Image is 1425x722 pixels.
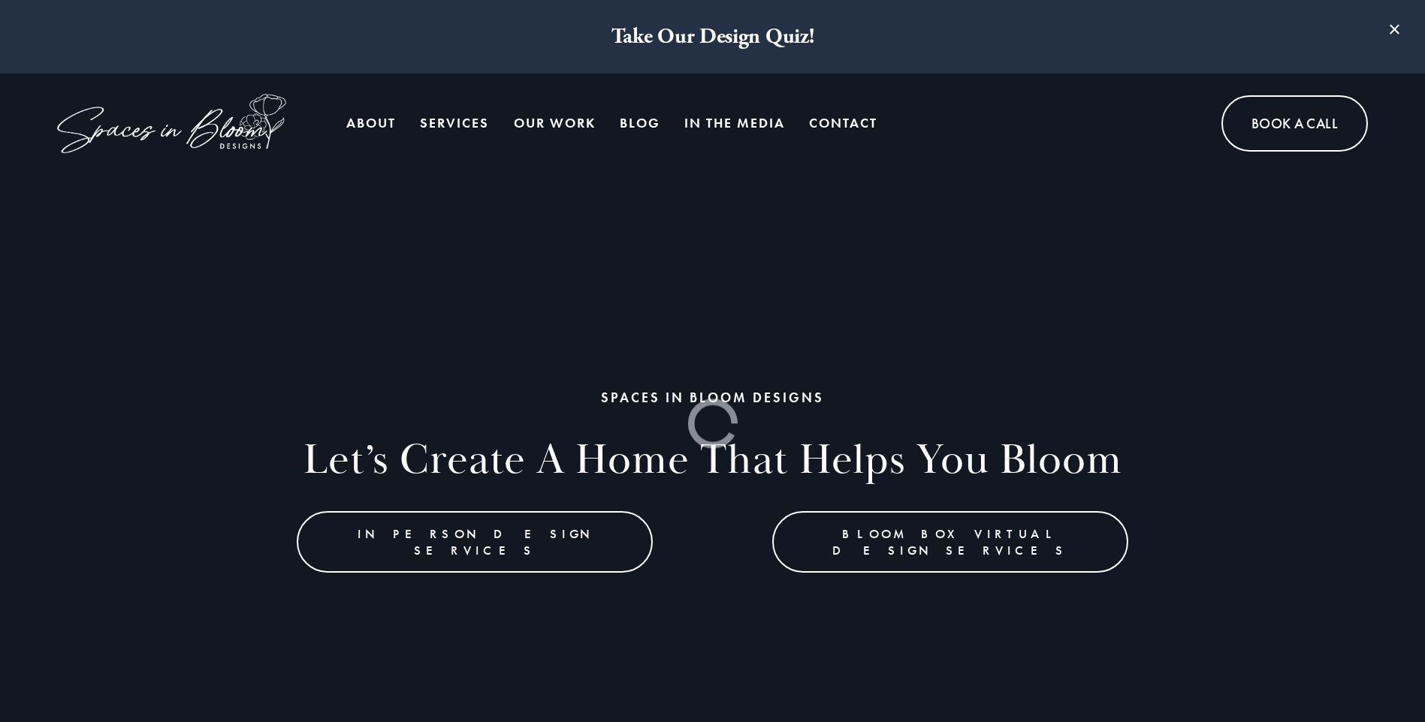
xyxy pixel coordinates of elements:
[297,511,653,573] a: In Person Design Services
[57,94,286,153] img: Spaces in Bloom Designs
[620,108,660,138] a: Blog
[809,108,877,138] a: Contact
[420,108,489,138] a: folder dropdown
[346,108,396,138] a: About
[514,108,596,138] a: Our Work
[420,110,489,137] span: Services
[1221,95,1368,152] a: Book A Call
[772,511,1128,573] a: Bloom Box Virtual Design Services
[59,433,1366,489] h2: Let’s Create a home that helps you bloom
[59,389,1366,407] h1: SPACES IN BLOOM DESIGNS
[684,108,785,138] a: In the Media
